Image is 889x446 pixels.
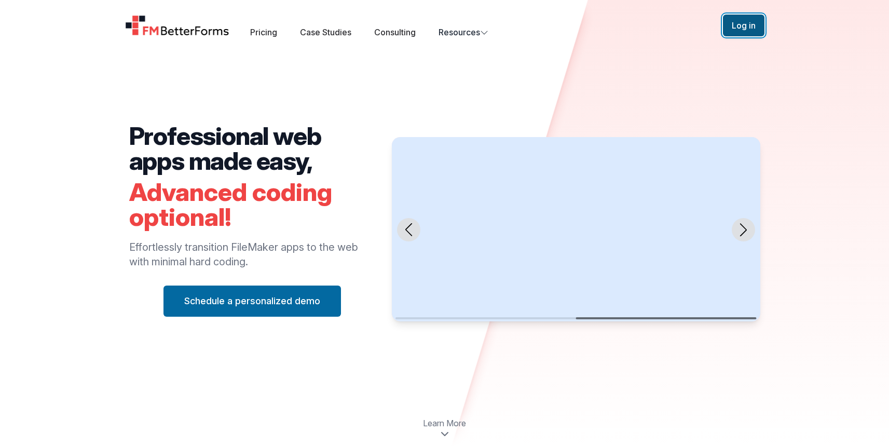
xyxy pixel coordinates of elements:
h2: Professional web apps made easy, [129,124,376,173]
a: Home [125,15,230,36]
h2: Advanced coding optional! [129,180,376,229]
swiper-slide: 2 / 2 [392,137,760,321]
nav: Global [113,12,777,38]
button: Schedule a personalized demo [163,286,341,317]
span: Learn More [423,417,466,429]
button: Resources [439,26,488,38]
button: Log in [723,15,764,36]
a: Consulting [374,27,416,37]
a: Pricing [250,27,277,37]
p: Effortlessly transition FileMaker apps to the web with minimal hard coding. [129,240,376,269]
a: Case Studies [300,27,351,37]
